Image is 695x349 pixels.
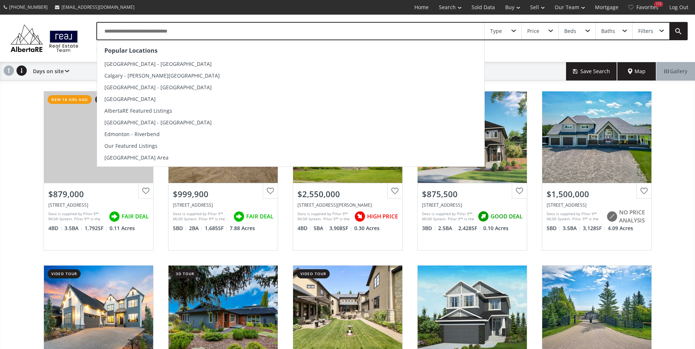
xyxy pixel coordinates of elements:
div: $999,900 [173,188,273,200]
span: NO PRICE ANALYSIS [619,209,647,224]
img: rating icon [476,209,491,224]
span: FAIR DEAL [122,213,149,220]
span: FAIR DEAL [246,213,273,220]
div: Price [527,29,539,34]
div: $2,550,000 [297,188,398,200]
span: GOOD DEAL [491,213,522,220]
a: $875,500[STREET_ADDRESS]Data is supplied by Pillar 9™ MLS® System. Pillar 9™ is the owner of the ... [410,84,535,258]
span: Calgary - [PERSON_NAME][GEOGRAPHIC_DATA] [104,72,220,79]
img: Logo [7,23,82,54]
span: 3.5 BA [563,225,581,232]
span: 3.5 BA [64,225,83,232]
div: Data is supplied by Pillar 9™ MLS® System. Pillar 9™ is the owner of the copyright in its MLS® Sy... [48,211,105,222]
span: [GEOGRAPHIC_DATA] - [GEOGRAPHIC_DATA] [104,84,212,91]
span: 4 BD [297,225,312,232]
div: 19 Silhouette Way, Rural Rocky View County, AB t1x0g9 [547,202,647,208]
span: 5 BA [314,225,328,232]
span: [GEOGRAPHIC_DATA] Area [104,154,169,161]
span: 3 BD [422,225,436,232]
span: 2.5 BA [438,225,456,232]
div: 1002 Harmony Parade, Rural Rocky View County, AB T3Z 0H1 [48,202,149,208]
span: Gallery [664,68,687,75]
div: 173 [654,1,663,7]
div: Map [617,62,656,80]
span: 4 BD [48,225,63,232]
div: 124 Misty Morning Drive, Rural Rocky View County, AB T3Z 2Z7 [297,202,398,208]
div: 23140 Township Road 272, Rural Rocky View County, AB T4B 2A3 [173,202,273,208]
span: 4.09 Acres [608,225,633,232]
span: 0.11 Acres [110,225,135,232]
div: Baths [601,29,615,34]
div: Data is supplied by Pillar 9™ MLS® System. Pillar 9™ is the owner of the copyright in its MLS® Sy... [297,211,351,222]
div: Data is supplied by Pillar 9™ MLS® System. Pillar 9™ is the owner of the copyright in its MLS® Sy... [547,211,603,222]
img: rating icon [107,209,122,224]
div: Days on site [29,62,69,80]
img: rating icon [232,209,246,224]
span: Our Featured Listings [104,142,158,149]
span: AlbertaRE Featured Listings [104,107,172,114]
span: 0.10 Acres [483,225,509,232]
div: $1,500,000 [547,188,647,200]
span: 3,128 SF [583,225,606,232]
span: [EMAIL_ADDRESS][DOMAIN_NAME] [62,4,134,10]
span: [PHONE_NUMBER] [9,4,48,10]
span: 1,792 SF [85,225,108,232]
a: new 18 hrs ago3d tour$879,000[STREET_ADDRESS]Data is supplied by Pillar 9™ MLS® System. Pillar 9™... [36,84,161,258]
a: video tour$2,550,000[STREET_ADDRESS][PERSON_NAME]Data is supplied by Pillar 9™ MLS® System. Pilla... [285,84,410,258]
span: 2,428 SF [458,225,481,232]
div: $879,000 [48,188,149,200]
div: Gallery [656,62,695,80]
span: 2 BA [189,225,203,232]
span: [GEOGRAPHIC_DATA] - [GEOGRAPHIC_DATA] [104,119,212,126]
div: Beds [564,29,576,34]
img: rating icon [352,209,367,224]
span: HIGH PRICE [367,213,398,220]
strong: Popular Locations [104,46,158,55]
span: [GEOGRAPHIC_DATA] - [GEOGRAPHIC_DATA] [104,60,212,67]
div: 629 Sailfin Drive, Rural Rocky View County, AB T3Z 0J5 [422,202,522,208]
a: $1,500,000[STREET_ADDRESS]Data is supplied by Pillar 9™ MLS® System. Pillar 9™ is the owner of th... [535,84,659,258]
div: Data is supplied by Pillar 9™ MLS® System. Pillar 9™ is the owner of the copyright in its MLS® Sy... [173,211,230,222]
span: [GEOGRAPHIC_DATA] [104,95,156,102]
span: Edmonton - Riverbend [104,131,160,138]
a: new 23 hrs ago$999,900[STREET_ADDRESS]Data is supplied by Pillar 9™ MLS® System. Pillar 9™ is the... [161,84,285,258]
span: 5 BD [547,225,561,232]
span: 5 BD [173,225,187,232]
span: Map [628,68,646,75]
div: Data is supplied by Pillar 9™ MLS® System. Pillar 9™ is the owner of the copyright in its MLS® Sy... [422,211,474,222]
div: $875,500 [422,188,522,200]
div: Type [490,29,502,34]
img: rating icon [605,209,619,224]
button: Save Search [566,62,617,80]
div: [GEOGRAPHIC_DATA], Ab [96,44,164,55]
span: 0.30 Acres [354,225,380,232]
a: [EMAIL_ADDRESS][DOMAIN_NAME] [51,0,138,14]
span: 1,685 SF [205,225,228,232]
span: 3,908 SF [329,225,352,232]
div: Filters [638,29,653,34]
span: 7.88 Acres [230,225,255,232]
